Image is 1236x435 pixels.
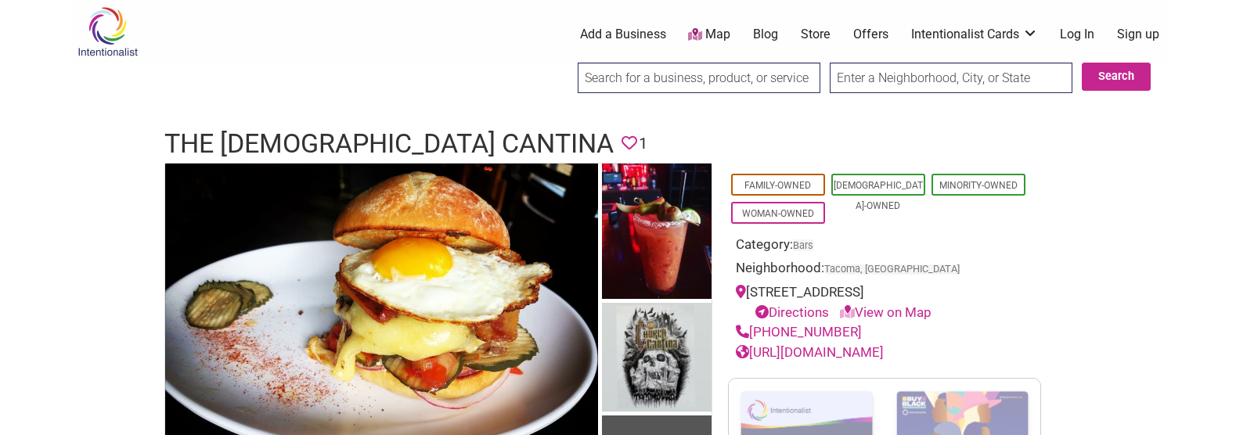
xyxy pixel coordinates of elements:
[736,258,1033,282] div: Neighborhood:
[602,303,712,416] img: The Church Cantina
[580,26,666,43] a: Add a Business
[578,63,820,93] input: Search for a business, product, or service
[70,6,145,57] img: Intentionalist
[801,26,831,43] a: Store
[742,208,814,219] a: Woman-Owned
[911,26,1038,43] a: Intentionalist Cards
[824,264,960,275] span: Tacoma, [GEOGRAPHIC_DATA]
[939,180,1018,191] a: Minority-Owned
[639,131,647,156] span: 1
[736,235,1033,259] div: Category:
[834,180,923,211] a: [DEMOGRAPHIC_DATA]-Owned
[164,125,614,163] h1: The [DEMOGRAPHIC_DATA] Cantina
[744,180,811,191] a: Family-Owned
[688,26,730,44] a: Map
[1082,63,1151,91] button: Search
[602,164,712,303] img: The Church Cantina
[753,26,778,43] a: Blog
[1117,26,1159,43] a: Sign up
[736,324,862,340] a: [PHONE_NUMBER]
[793,239,813,251] a: Bars
[840,304,932,320] a: View on Map
[736,344,884,360] a: [URL][DOMAIN_NAME]
[830,63,1072,93] input: Enter a Neighborhood, City, or State
[1060,26,1094,43] a: Log In
[853,26,888,43] a: Offers
[755,304,829,320] a: Directions
[736,282,1033,322] div: [STREET_ADDRESS]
